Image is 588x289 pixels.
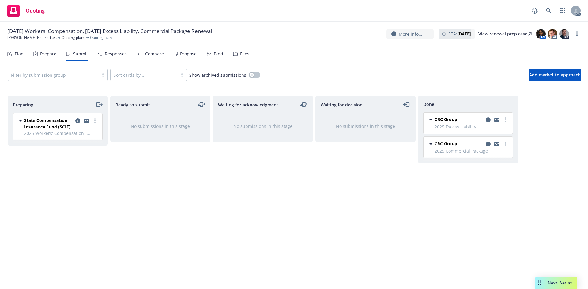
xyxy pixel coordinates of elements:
span: Waiting for decision [321,102,363,108]
a: Report a Bug [529,5,541,17]
span: Done [423,101,434,107]
div: Bind [214,51,223,56]
span: Preparing [13,102,33,108]
img: photo [536,29,546,39]
a: View renewal prep case [478,29,532,39]
div: No submissions in this stage [223,123,303,129]
img: photo [559,29,569,39]
a: moveLeft [403,101,410,108]
span: CRC Group [435,116,457,123]
div: Propose [180,51,197,56]
button: Nova Assist [535,277,577,289]
span: Show archived submissions [189,72,246,78]
span: ETA : [448,31,471,37]
a: more [502,140,509,148]
span: 2025 Excess Liability [435,124,509,130]
strong: [DATE] [457,31,471,37]
span: 2025 Commercial Package [435,148,509,154]
a: copy logging email [83,117,90,124]
div: Prepare [40,51,56,56]
span: Add market to approach [529,72,581,78]
div: Submit [73,51,88,56]
span: State Compensation Insurance Fund (SCIF) [24,117,73,130]
span: Waiting for acknowledgment [218,102,278,108]
a: Switch app [557,5,569,17]
a: Quoting plans [62,35,85,40]
a: more [502,116,509,124]
span: Quoting plan [90,35,112,40]
div: Responses [105,51,127,56]
a: copy logging email [484,116,492,124]
button: More info... [386,29,434,39]
div: No submissions in this stage [326,123,405,129]
a: copy logging email [484,140,492,148]
span: Quoting [26,8,45,13]
img: photo [548,29,557,39]
div: Drag to move [535,277,543,289]
span: Nova Assist [548,280,572,285]
a: more [91,117,99,124]
div: No submissions in this stage [120,123,200,129]
a: copy logging email [493,116,500,124]
span: [DATE] Workers' Compensation, [DATE] Excess Liability, Commercial Package Renewal [7,28,212,35]
div: Compare [145,51,164,56]
span: 2025 Workers' Compensation - [STREET_ADDRESS][PERSON_NAME] [24,130,99,136]
a: copy logging email [493,140,500,148]
a: moveRight [95,101,103,108]
span: CRC Group [435,140,457,147]
button: Add market to approach [529,69,581,81]
a: moveLeftRight [198,101,205,108]
a: more [573,30,581,38]
a: [PERSON_NAME] Enterprises [7,35,57,40]
div: Plan [15,51,24,56]
a: moveLeftRight [300,101,308,108]
span: More info... [399,31,422,37]
span: Ready to submit [115,102,150,108]
a: copy logging email [74,117,81,124]
div: Files [240,51,249,56]
a: Quoting [5,2,47,19]
a: Search [543,5,555,17]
